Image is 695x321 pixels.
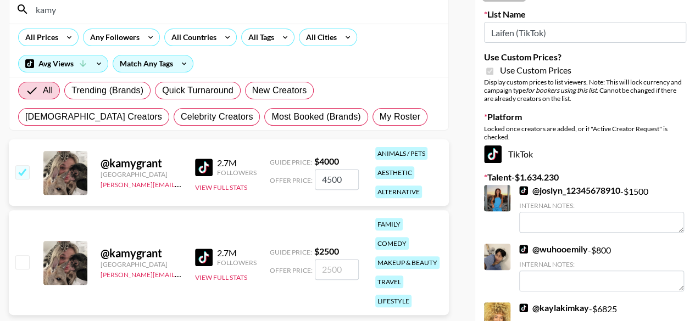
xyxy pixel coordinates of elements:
[43,84,53,97] span: All
[484,145,686,163] div: TikTok
[217,157,257,168] div: 2.7M
[101,260,182,268] div: [GEOGRAPHIC_DATA]
[375,275,403,288] div: travel
[195,273,247,281] button: View Full Stats
[270,176,313,184] span: Offer Price:
[162,84,233,97] span: Quick Turnaround
[519,185,620,196] a: @joslyn_12345678910
[314,246,339,256] strong: $ 2500
[71,84,143,97] span: Trending (Brands)
[519,201,684,210] div: Internal Notes:
[181,110,253,123] span: Celebrity Creators
[484,111,686,122] label: Platform
[299,29,339,46] div: All Cities
[165,29,219,46] div: All Countries
[270,266,313,274] span: Offer Price:
[217,168,257,177] div: Followers
[484,145,502,163] img: TikTok
[519,186,528,195] img: TikTok
[19,55,108,72] div: Avg Views
[101,156,182,170] div: @ kamygrant
[29,1,442,18] input: Search by User Name
[195,249,213,266] img: TikTok
[484,172,686,183] label: Talent - $ 1.634.230
[101,246,182,260] div: @ kamygrant
[217,247,257,258] div: 2.7M
[271,110,360,123] span: Most Booked (Brands)
[375,256,440,269] div: makeup & beauty
[519,303,528,312] img: TikTok
[526,86,597,94] em: for bookers using this list
[25,110,162,123] span: [DEMOGRAPHIC_DATA] Creators
[380,110,420,123] span: My Roster
[484,9,686,20] label: List Name
[500,65,571,76] span: Use Custom Prices
[195,159,213,176] img: TikTok
[375,218,403,230] div: family
[519,260,684,268] div: Internal Notes:
[375,295,412,307] div: lifestyle
[375,166,414,179] div: aesthetic
[519,302,589,313] a: @kaylakimkay
[113,55,193,72] div: Match Any Tags
[315,169,359,190] input: 4000
[484,52,686,63] label: Use Custom Prices?
[314,156,339,166] strong: $ 4000
[270,248,312,256] span: Guide Price:
[19,29,60,46] div: All Prices
[217,258,257,267] div: Followers
[195,183,247,192] button: View Full Stats
[270,158,312,166] span: Guide Price:
[484,125,686,141] div: Locked once creators are added, or if "Active Creator Request" is checked.
[315,259,359,280] input: 2500
[375,237,409,250] div: comedy
[375,185,422,198] div: alternative
[484,78,686,103] div: Display custom prices to list viewers. Note: This will lock currency and campaign type . Cannot b...
[519,185,684,233] div: - $ 1500
[519,245,528,254] img: TikTok
[84,29,142,46] div: Any Followers
[519,244,588,255] a: @wuhooemily
[242,29,276,46] div: All Tags
[101,170,182,178] div: [GEOGRAPHIC_DATA]
[519,244,684,291] div: - $ 800
[101,178,315,189] a: [PERSON_NAME][EMAIL_ADDRESS][PERSON_NAME][DOMAIN_NAME]
[101,268,263,279] a: [PERSON_NAME][EMAIL_ADDRESS][DOMAIN_NAME]
[375,147,427,160] div: animals / pets
[252,84,307,97] span: New Creators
